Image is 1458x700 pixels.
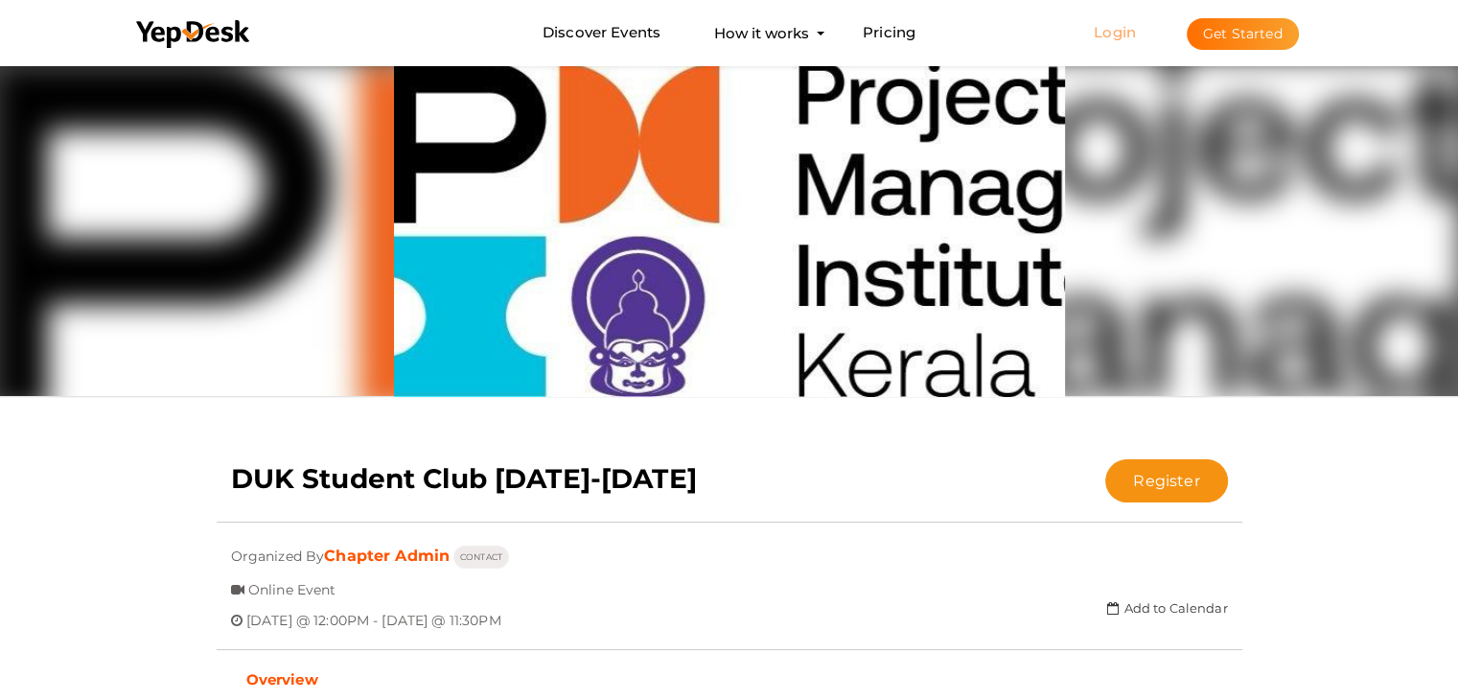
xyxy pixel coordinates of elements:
button: CONTACT [453,546,509,569]
b: Overview [246,670,318,688]
button: How it works [708,15,815,51]
a: Discover Events [543,15,660,51]
a: Chapter Admin [324,547,450,565]
a: Pricing [863,15,915,51]
b: DUK Student Club [DATE]-[DATE] [231,462,697,495]
a: Add to Calendar [1107,600,1227,616]
button: Get Started [1187,18,1299,50]
img: DEMLTZEP_normal.jpeg [394,61,1065,397]
a: Login [1094,23,1136,41]
button: Register [1105,459,1227,502]
span: Online Event [248,567,336,598]
span: [DATE] @ 12:00PM - [DATE] @ 11:30PM [246,597,501,629]
span: Organized By [231,533,325,565]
